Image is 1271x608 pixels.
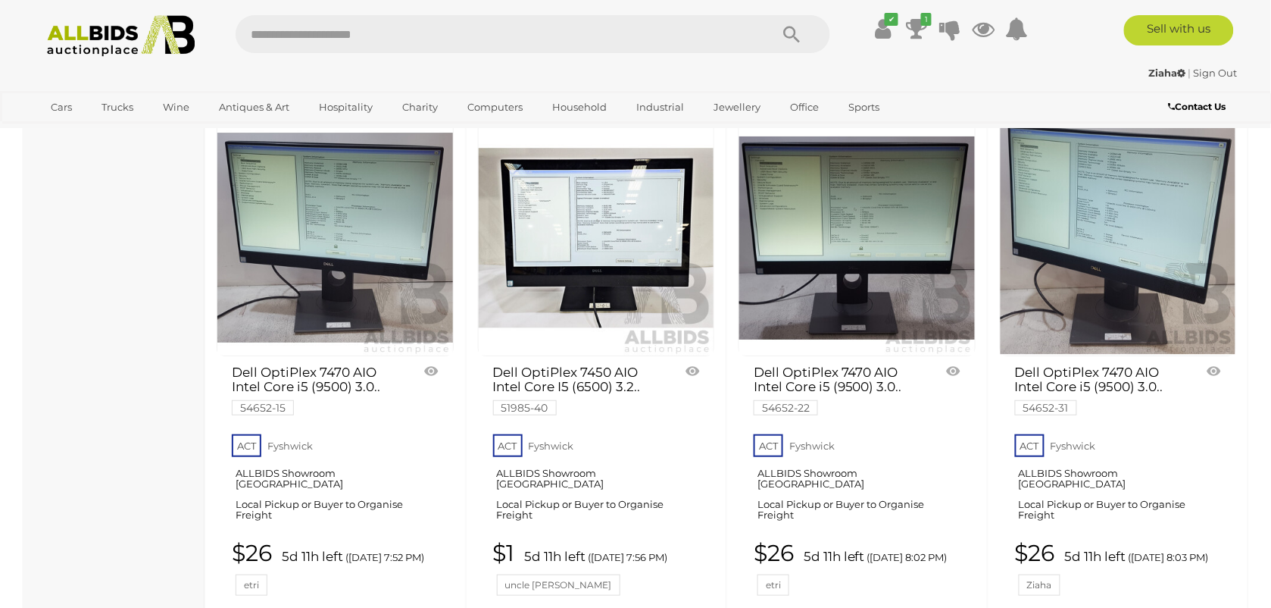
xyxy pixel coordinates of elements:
a: Ziaha [1149,67,1188,79]
a: Sign Out [1194,67,1238,79]
img: Allbids.com.au [39,15,203,57]
a: Computers [457,95,532,120]
a: Industrial [626,95,694,120]
a: ✔ [872,15,895,42]
b: Contact Us [1169,101,1226,112]
a: Charity [392,95,448,120]
a: Dell OptiPlex 7470 AIO Intel Core i5 (9500) 3.0.. 54652-22 [754,365,929,414]
a: Sports [838,95,889,120]
i: 1 [921,13,932,26]
a: [GEOGRAPHIC_DATA] [41,120,168,145]
a: $26 5d 11h left ([DATE] 7:52 PM) etri [232,541,442,596]
a: Antiques & Art [209,95,299,120]
a: Dell OptiPlex 7470 AIO Intel Core i5 (9500) 3.0.. 54652-31 [1015,365,1191,414]
a: Household [542,95,617,120]
a: $1 5d 11h left ([DATE] 7:56 PM) uncle [PERSON_NAME] [493,541,704,596]
a: ACT Fyshwick ALLBIDS Showroom [GEOGRAPHIC_DATA] Local Pickup or Buyer to Organise Freight [1015,430,1226,534]
a: Dell OptiPlex 7450 AIO Intel Core I5 (6500) 3.2.. 51985-40 [493,365,669,414]
a: ACT Fyshwick ALLBIDS Showroom [GEOGRAPHIC_DATA] Local Pickup or Buyer to Organise Freight [754,430,964,534]
a: ACT Fyshwick ALLBIDS Showroom [GEOGRAPHIC_DATA] Local Pickup or Buyer to Organise Freight [232,430,442,534]
a: ACT Fyshwick ALLBIDS Showroom [GEOGRAPHIC_DATA] Local Pickup or Buyer to Organise Freight [493,430,704,534]
a: 1 [905,15,928,42]
a: Jewellery [704,95,770,120]
a: Dell OptiPlex 7470 AIO Intel Core i5 (9500) 3.0.. 54652-15 [232,365,408,414]
a: Cars [41,95,82,120]
a: $26 5d 11h left ([DATE] 8:03 PM) Ziaha [1015,541,1226,596]
a: Contact Us [1169,99,1230,115]
a: Dell OptiPlex 7470 AIO Intel Core i5 (9500) 3.00GHz-4.40GHz 6-Core CPU 23.8-Inch Touchscreen All-... [217,120,454,357]
button: Search [754,15,830,53]
strong: Ziaha [1149,67,1186,79]
a: $26 5d 11h left ([DATE] 8:02 PM) etri [754,541,964,596]
a: Hospitality [309,95,383,120]
a: Dell OptiPlex 7470 AIO Intel Core i5 (9500) 3.00GHz-4.40GHz 6-Core CPU 23.8-Inch Touchscreen All-... [739,120,976,357]
a: Wine [153,95,199,120]
a: Trucks [92,95,143,120]
i: ✔ [885,13,898,26]
a: Office [780,95,829,120]
a: Dell OptiPlex 7470 AIO Intel Core i5 (9500) 3.00GHz-4.40GHz 6-Core CPU 23.8-Inch Touchscreen All-... [1000,120,1237,357]
a: Dell OptiPlex 7450 AIO Intel Core I5 (6500) 3.20GHz-3.60GHz 4-Core CPU 23-Inch Touchscreen All-in... [478,120,715,357]
a: Sell with us [1124,15,1234,45]
span: | [1188,67,1191,79]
